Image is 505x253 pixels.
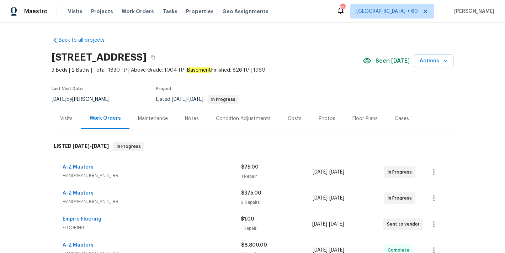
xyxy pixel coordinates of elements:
div: Visits [60,115,73,122]
span: Sent to vendor [387,221,422,228]
span: [DATE] [329,170,344,175]
span: [DATE] [52,97,67,102]
a: Empire Flooring [63,217,101,222]
a: A-Z Masters [63,243,94,248]
span: Project [156,87,172,91]
span: - [312,221,344,228]
span: [DATE] [329,196,344,201]
div: 1 Repair [241,225,312,232]
a: Back to all projects [52,37,120,44]
span: In Progress [388,169,415,176]
span: In Progress [114,143,144,150]
span: In Progress [388,195,415,202]
span: [DATE] [312,222,327,227]
button: Copy Address [147,51,159,64]
span: [DATE] [73,144,90,149]
div: 815 [340,4,345,11]
span: - [172,97,203,102]
span: - [313,195,344,202]
span: [DATE] [313,248,328,253]
span: HANDYMAN, BRN_AND_LRR [63,172,241,179]
span: - [313,169,344,176]
em: Basement [187,67,211,73]
span: $75.00 [241,165,259,170]
div: Condition Adjustments [216,115,271,122]
div: Floor Plans [352,115,378,122]
span: $375.00 [241,191,261,196]
span: [DATE] [92,144,109,149]
span: Work Orders [122,8,154,15]
span: - [73,144,109,149]
span: 3 Beds | 2 Baths | Total: 1830 ft² | Above Grade: 1004 ft² | Finished: 826 ft² | 1960 [52,67,363,74]
span: In Progress [208,97,238,102]
a: A-Z Masters [63,165,94,170]
span: Visits [68,8,83,15]
div: Cases [395,115,409,122]
span: Listed [156,97,239,102]
div: Work Orders [90,115,121,122]
span: [DATE] [329,248,344,253]
span: $1.00 [241,217,254,222]
span: $8,800.00 [241,243,267,248]
span: Actions [420,57,448,66]
span: HANDYMAN, BRN_AND_LRR [63,198,241,205]
span: [DATE] [188,97,203,102]
span: Tasks [163,9,177,14]
span: Geo Assignments [222,8,269,15]
span: Maestro [24,8,48,15]
div: 1 Repair [241,173,313,180]
span: Properties [186,8,214,15]
span: [DATE] [172,97,187,102]
div: by [PERSON_NAME] [52,95,118,104]
span: [DATE] [329,222,344,227]
span: Last Visit Date [52,87,83,91]
span: [DATE] [313,196,328,201]
span: [PERSON_NAME] [451,8,494,15]
button: Actions [414,55,453,68]
div: LISTED [DATE]-[DATE]In Progress [52,135,453,158]
div: Notes [185,115,199,122]
h6: LISTED [54,142,109,151]
span: [DATE] [313,170,328,175]
div: Maintenance [138,115,168,122]
h2: [STREET_ADDRESS] [52,54,147,61]
span: Projects [91,8,113,15]
span: FLOORING [63,224,241,231]
span: Seen [DATE] [376,57,410,64]
span: [GEOGRAPHIC_DATA] + 60 [356,8,418,15]
a: A-Z Masters [63,191,94,196]
div: Costs [288,115,302,122]
div: 2 Repairs [241,199,313,206]
div: Photos [319,115,335,122]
